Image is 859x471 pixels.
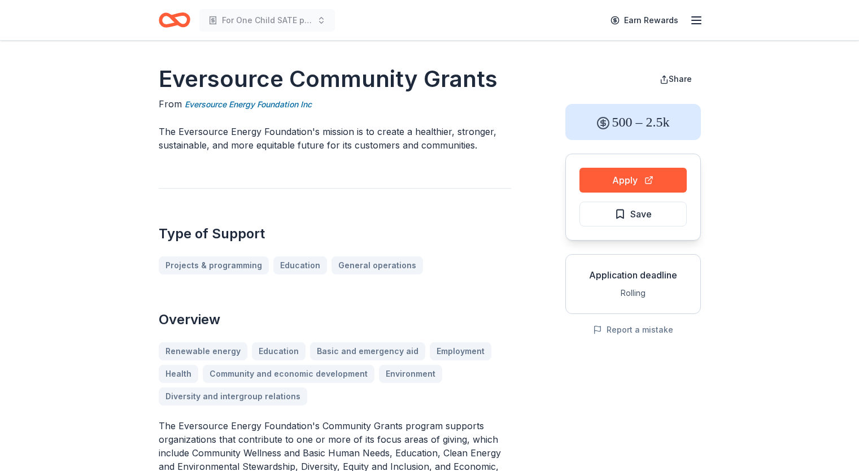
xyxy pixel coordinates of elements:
[159,311,511,329] h2: Overview
[159,225,511,243] h2: Type of Support
[273,256,327,274] a: Education
[222,14,312,27] span: For One Child SATE program
[159,7,190,33] a: Home
[199,9,335,32] button: For One Child SATE program
[579,168,687,193] button: Apply
[159,97,511,111] div: From
[579,202,687,226] button: Save
[593,323,673,337] button: Report a mistake
[651,68,701,90] button: Share
[565,104,701,140] div: 500 – 2.5k
[159,63,511,95] h1: Eversource Community Grants
[185,98,312,111] a: Eversource Energy Foundation Inc
[604,10,685,30] a: Earn Rewards
[575,268,691,282] div: Application deadline
[575,286,691,300] div: Rolling
[630,207,652,221] span: Save
[669,74,692,84] span: Share
[159,256,269,274] a: Projects & programming
[159,125,511,152] p: The Eversource Energy Foundation's mission is to create a healthier, stronger, sustainable, and m...
[332,256,423,274] a: General operations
